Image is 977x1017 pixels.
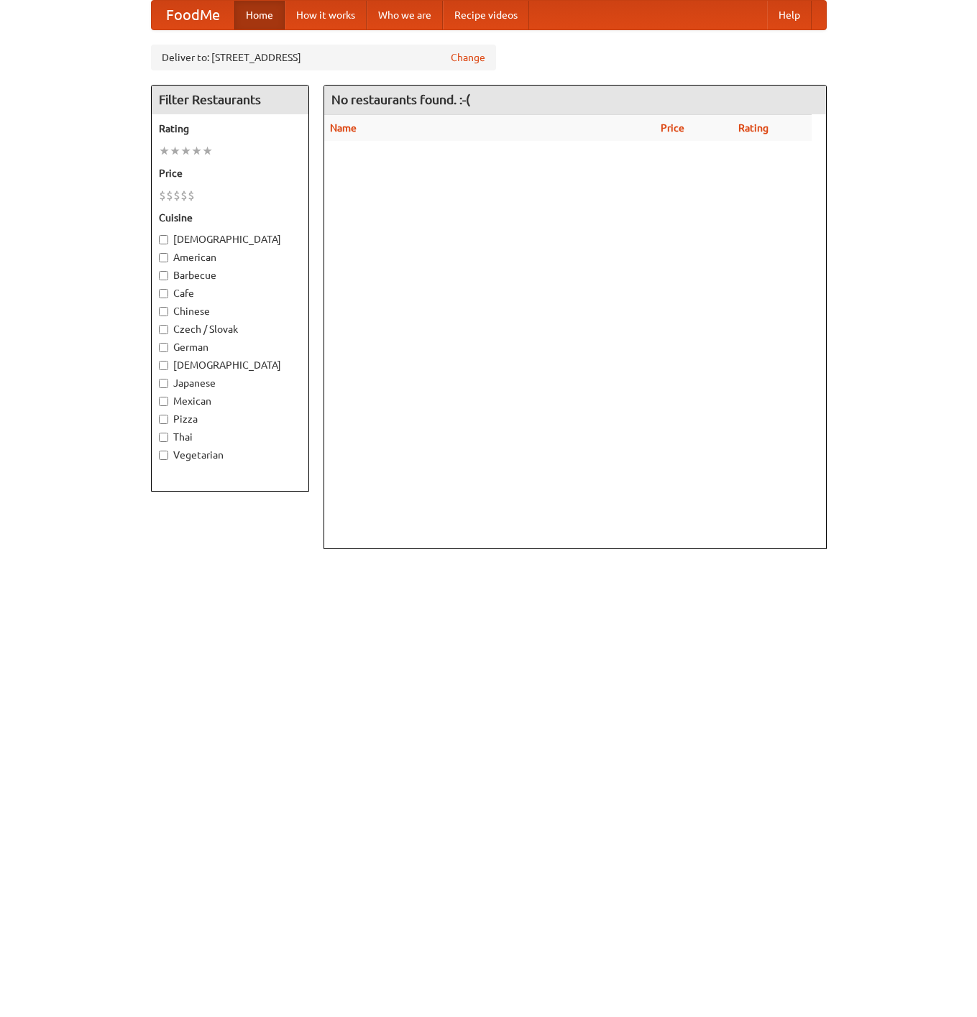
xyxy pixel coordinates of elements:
[173,188,180,203] li: $
[202,143,213,159] li: ★
[180,188,188,203] li: $
[159,412,301,426] label: Pizza
[151,45,496,70] div: Deliver to: [STREET_ADDRESS]
[159,268,301,282] label: Barbecue
[330,122,357,134] a: Name
[159,304,301,318] label: Chinese
[159,433,168,442] input: Thai
[159,343,168,352] input: German
[159,376,301,390] label: Japanese
[159,451,168,460] input: Vegetarian
[767,1,812,29] a: Help
[285,1,367,29] a: How it works
[331,93,470,106] ng-pluralize: No restaurants found. :-(
[159,235,168,244] input: [DEMOGRAPHIC_DATA]
[166,188,173,203] li: $
[159,358,301,372] label: [DEMOGRAPHIC_DATA]
[159,166,301,180] h5: Price
[159,307,168,316] input: Chinese
[159,448,301,462] label: Vegetarian
[159,430,301,444] label: Thai
[159,289,168,298] input: Cafe
[159,361,168,370] input: [DEMOGRAPHIC_DATA]
[234,1,285,29] a: Home
[443,1,529,29] a: Recipe videos
[661,122,684,134] a: Price
[159,325,168,334] input: Czech / Slovak
[159,322,301,336] label: Czech / Slovak
[152,1,234,29] a: FoodMe
[159,397,168,406] input: Mexican
[367,1,443,29] a: Who we are
[159,121,301,136] h5: Rating
[159,188,166,203] li: $
[188,188,195,203] li: $
[180,143,191,159] li: ★
[451,50,485,65] a: Change
[738,122,769,134] a: Rating
[159,415,168,424] input: Pizza
[159,286,301,300] label: Cafe
[159,271,168,280] input: Barbecue
[159,143,170,159] li: ★
[170,143,180,159] li: ★
[159,394,301,408] label: Mexican
[159,253,168,262] input: American
[191,143,202,159] li: ★
[159,211,301,225] h5: Cuisine
[159,379,168,388] input: Japanese
[159,232,301,247] label: [DEMOGRAPHIC_DATA]
[159,340,301,354] label: German
[152,86,308,114] h4: Filter Restaurants
[159,250,301,264] label: American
